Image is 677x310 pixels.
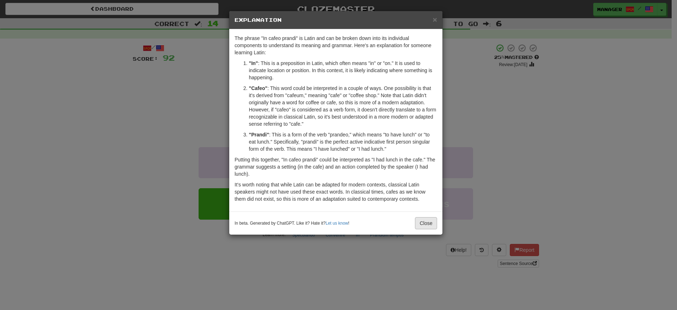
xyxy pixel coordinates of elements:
p: The phrase "In cafeo prandi" is Latin and can be broken down into its individual components to un... [235,35,437,56]
a: Let us know [325,221,348,226]
small: In beta. Generated by ChatGPT. Like it? Hate it? ! [235,220,349,226]
span: × [433,15,437,24]
button: Close [415,217,437,229]
button: Close [433,16,437,23]
p: It’s worth noting that while Latin can be adapted for modern contexts, classical Latin speakers m... [235,181,437,202]
strong: "In" [249,60,258,66]
p: : This word could be interpreted in a couple of ways. One possibility is that it's derived from "... [249,85,437,127]
p: : This is a form of the verb "prandeo," which means "to have lunch" or "to eat lunch." Specifical... [249,131,437,152]
h5: Explanation [235,16,437,24]
p: : This is a preposition in Latin, which often means "in" or "on." It is used to indicate location... [249,60,437,81]
strong: "Prandi" [249,132,269,137]
p: Putting this together, "In cafeo prandi" could be interpreted as "I had lunch in the cafe." The g... [235,156,437,177]
strong: "Cafeo" [249,85,267,91]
